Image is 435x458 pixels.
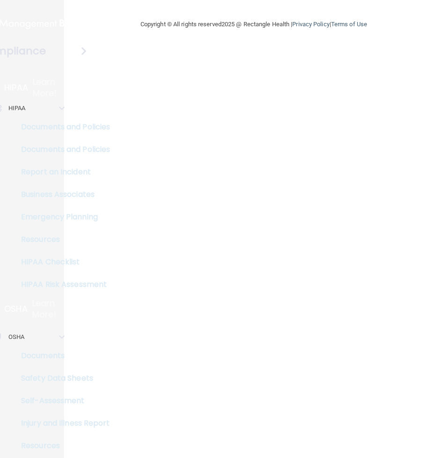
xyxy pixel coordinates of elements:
[4,303,28,315] p: OSHA
[83,9,425,39] div: Copyright © All rights reserved 2025 @ Rectangle Health | |
[33,76,65,99] p: Learn More!
[4,82,28,93] p: HIPAA
[331,21,367,28] a: Terms of Use
[8,331,24,343] p: OSHA
[292,21,329,28] a: Privacy Policy
[32,298,65,320] p: Learn More!
[8,103,26,114] p: HIPAA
